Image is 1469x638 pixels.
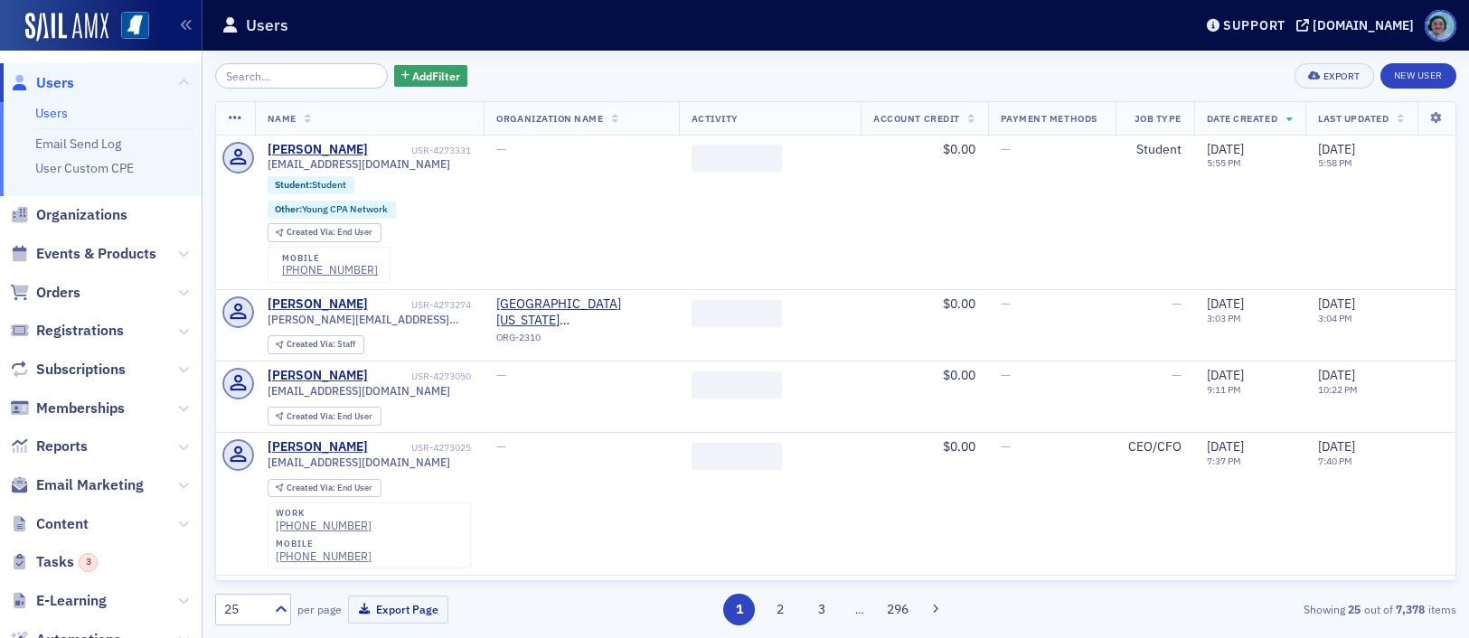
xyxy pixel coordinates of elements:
span: Registrations [36,321,124,341]
div: End User [287,228,372,238]
span: Account Credit [873,112,959,125]
span: [DATE] [1318,438,1355,455]
a: Other:Young CPA Network [275,203,388,215]
a: Memberships [10,399,125,418]
span: — [1172,296,1182,312]
a: [PHONE_NUMBER] [276,519,372,532]
img: SailAMX [121,12,149,40]
a: E-Learning [10,591,107,611]
span: [DATE] [1207,141,1244,157]
a: Email Send Log [35,136,121,152]
span: Created Via : [287,226,337,238]
a: View Homepage [108,12,149,42]
a: Reports [10,436,88,456]
strong: 7,378 [1393,601,1428,617]
a: [PHONE_NUMBER] [282,263,378,277]
div: Showing out of items [1055,601,1456,617]
div: Other: [268,201,397,219]
div: [PERSON_NAME] [268,296,368,313]
span: Orders [36,283,80,303]
button: AddFilter [394,65,468,88]
span: [DATE] [1207,438,1244,455]
span: Job Type [1135,112,1182,125]
button: [DOMAIN_NAME] [1296,19,1420,32]
span: ‌ [692,145,782,172]
a: New User [1380,63,1456,89]
label: per page [297,601,342,617]
span: Events & Products [36,244,156,264]
div: 3 [79,553,98,572]
span: Organizations [36,205,127,225]
span: Profile [1425,10,1456,42]
span: Content [36,514,89,534]
span: Subscriptions [36,360,126,380]
span: University of Southern Mississippi (Hattiesburg) [496,296,665,328]
a: [GEOGRAPHIC_DATA][US_STATE] ([GEOGRAPHIC_DATA]) [496,296,665,328]
a: User Custom CPE [35,160,134,176]
div: [DOMAIN_NAME] [1313,17,1414,33]
time: 9:11 PM [1207,383,1241,396]
div: End User [287,483,372,493]
span: ‌ [692,300,782,327]
span: Organization Name [496,112,603,125]
span: — [1001,296,1011,312]
time: 3:03 PM [1207,312,1241,324]
div: Support [1223,17,1285,33]
span: Name [268,112,297,125]
button: Export Page [348,596,448,624]
span: Users [36,73,74,93]
input: Search… [215,63,388,89]
a: Events & Products [10,244,156,264]
span: Date Created [1207,112,1277,125]
a: Users [10,73,74,93]
div: USR-4273331 [371,145,471,156]
button: 2 [765,594,796,625]
a: Users [35,105,68,121]
span: E-Learning [36,591,107,611]
div: Created Via: End User [268,407,381,426]
div: Student: [268,176,355,194]
div: [PERSON_NAME] [268,142,368,158]
span: [DATE] [1207,367,1244,383]
span: [EMAIL_ADDRESS][DOMAIN_NAME] [268,157,450,171]
div: ORG-2310 [496,332,665,350]
div: work [276,508,372,519]
a: Tasks3 [10,552,98,572]
div: Created Via: End User [268,223,381,242]
div: Staff [287,340,355,350]
span: Last Updated [1318,112,1389,125]
div: USR-4273025 [371,442,471,454]
div: Created Via: End User [268,479,381,498]
time: 5:58 PM [1318,156,1352,169]
span: Tasks [36,552,98,572]
span: ‌ [692,443,782,470]
a: Student:Student [275,179,346,191]
span: Other : [275,202,302,215]
span: — [496,141,506,157]
div: End User [287,412,372,422]
span: [PERSON_NAME][EMAIL_ADDRESS][PERSON_NAME][DOMAIN_NAME] [268,313,472,326]
div: USR-4273274 [371,299,471,311]
div: Created Via: Staff [268,335,364,354]
div: [PHONE_NUMBER] [276,549,372,563]
span: Email Marketing [36,475,144,495]
time: 3:04 PM [1318,312,1352,324]
button: 1 [723,594,755,625]
span: — [496,438,506,455]
span: ‌ [692,371,782,399]
button: 296 [881,594,913,625]
span: [EMAIL_ADDRESS][DOMAIN_NAME] [268,384,450,398]
span: — [1001,438,1011,455]
a: Content [10,514,89,534]
div: [PERSON_NAME] [268,439,368,455]
span: $0.00 [943,367,975,383]
a: [PERSON_NAME] [268,368,368,384]
span: Add Filter [412,68,460,84]
span: Student : [275,178,312,191]
img: SailAMX [25,13,108,42]
strong: 25 [1345,601,1364,617]
span: [DATE] [1318,141,1355,157]
h1: Users [246,14,288,36]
